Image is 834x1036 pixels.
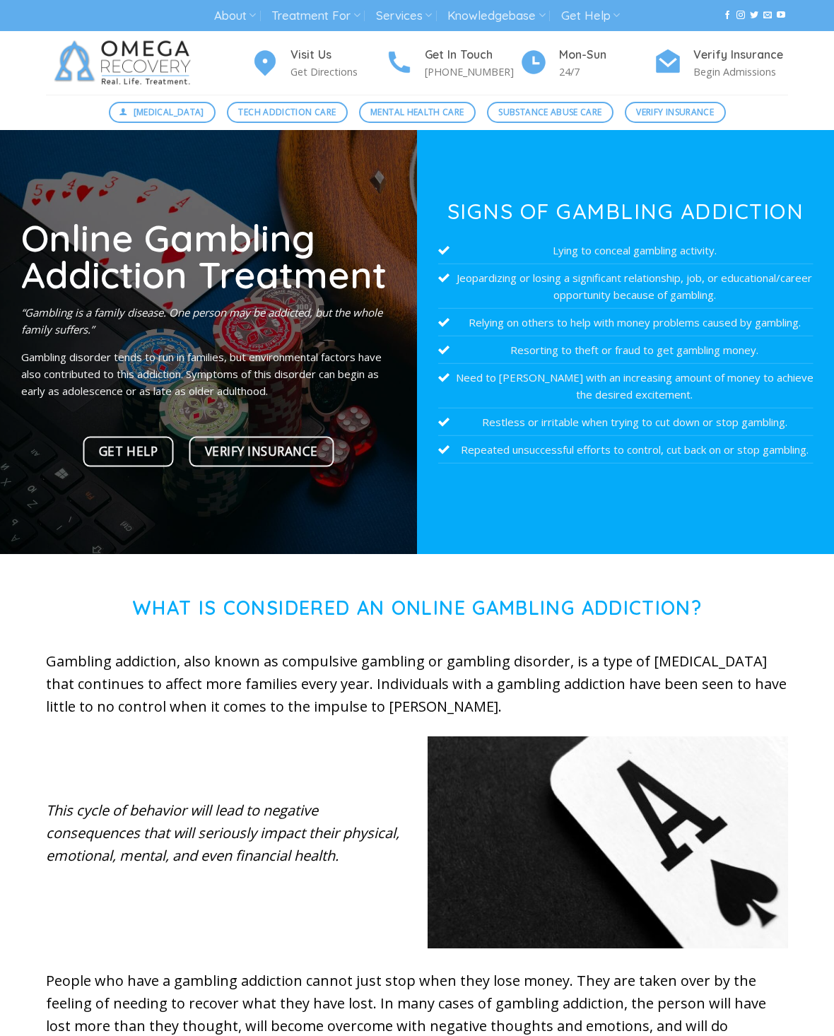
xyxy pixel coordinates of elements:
[438,336,814,364] li: Resorting to theft or fraud to get gambling money.
[625,102,726,123] a: Verify Insurance
[134,105,204,119] span: [MEDICAL_DATA]
[83,437,174,467] a: Get Help
[290,46,385,64] h4: Visit Us
[385,46,519,81] a: Get In Touch [PHONE_NUMBER]
[559,46,654,64] h4: Mon-Sun
[438,309,814,336] li: Relying on others to help with money problems caused by gambling.
[46,650,788,718] p: Gambling addiction, also known as compulsive gambling or gambling disorder, is a type of [MEDICAL...
[498,105,601,119] span: Substance Abuse Care
[21,348,397,399] p: Gambling disorder tends to run in families, but environmental factors have also contributed to th...
[109,102,216,123] a: [MEDICAL_DATA]
[736,11,745,20] a: Follow on Instagram
[425,46,519,64] h4: Get In Touch
[376,3,432,29] a: Services
[750,11,758,20] a: Follow on Twitter
[693,46,788,64] h4: Verify Insurance
[654,46,788,81] a: Verify Insurance Begin Admissions
[438,201,814,222] h3: Signs of Gambling Addiction
[438,237,814,264] li: Lying to conceal gambling activity.
[238,105,336,119] span: Tech Addiction Care
[438,364,814,408] li: Need to [PERSON_NAME] with an increasing amount of money to achieve the desired excitement.
[777,11,785,20] a: Follow on YouTube
[251,46,385,81] a: Visit Us Get Directions
[438,436,814,464] li: Repeated unsuccessful efforts to control, cut back on or stop gambling.
[290,64,385,80] p: Get Directions
[99,442,158,461] span: Get Help
[46,596,788,620] h1: What is Considered an online gambling addiction?
[359,102,476,123] a: Mental Health Care
[189,437,334,467] a: Verify Insurance
[438,408,814,436] li: Restless or irritable when trying to cut down or stop gambling.
[559,64,654,80] p: 24/7
[271,3,360,29] a: Treatment For
[21,218,397,293] h1: Online Gambling Addiction Treatment
[21,305,382,336] em: “Gambling is a family disease. One person may be addicted, but the whole family suffers.”
[227,102,348,123] a: Tech Addiction Care
[370,105,464,119] span: Mental Health Care
[205,442,318,461] span: Verify Insurance
[693,64,788,80] p: Begin Admissions
[46,31,205,95] img: Omega Recovery
[447,3,545,29] a: Knowledgebase
[723,11,732,20] a: Follow on Facebook
[214,3,256,29] a: About
[763,11,772,20] a: Send us an email
[438,264,814,309] li: Jeopardizing or losing a significant relationship, job, or educational/career opportunity because...
[561,3,620,29] a: Get Help
[46,801,399,865] em: This cycle of behavior will lead to negative consequences that will seriously impact their physic...
[425,64,519,80] p: [PHONE_NUMBER]
[636,105,714,119] span: Verify Insurance
[487,102,613,123] a: Substance Abuse Care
